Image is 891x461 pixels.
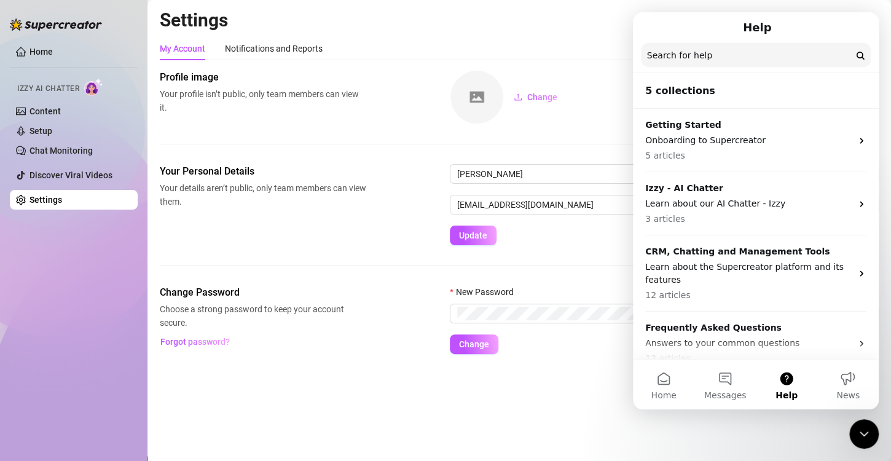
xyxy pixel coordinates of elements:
button: Change [504,87,567,107]
span: Change Password [160,285,366,300]
input: New Password [457,307,860,320]
iframe: Intercom live chat [849,419,879,449]
span: Change [459,339,489,349]
span: Your Personal Details [160,164,366,179]
a: Chat Monitoring [29,146,93,156]
span: Your details aren’t public, only team members can view them. [160,181,366,208]
span: Change [527,92,557,102]
img: logo-BBDzfeDw.svg [10,18,102,31]
span: Update [459,230,487,240]
span: Forgot password? [160,337,230,347]
h2: Settings [160,9,879,32]
a: Settings [29,195,62,205]
label: New Password [450,285,521,299]
img: AI Chatter [84,78,103,96]
button: Change [450,334,498,354]
div: My Account [160,42,205,55]
a: Setup [29,126,52,136]
img: square-placeholder.png [450,71,503,124]
input: Enter new email [450,195,879,215]
span: Choose a strong password to keep your account secure. [160,302,366,329]
span: Izzy AI Chatter [17,83,79,95]
button: Forgot password? [160,332,230,352]
input: Enter name [450,164,879,184]
iframe: Intercom live chat [633,12,879,409]
a: Content [29,106,61,116]
span: Your profile isn’t public, only team members can view it. [160,87,366,114]
span: Profile image [160,70,366,85]
a: Home [29,47,53,57]
a: Discover Viral Videos [29,170,112,180]
button: Update [450,226,497,245]
div: Notifications and Reports [225,42,323,55]
span: upload [514,93,522,101]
